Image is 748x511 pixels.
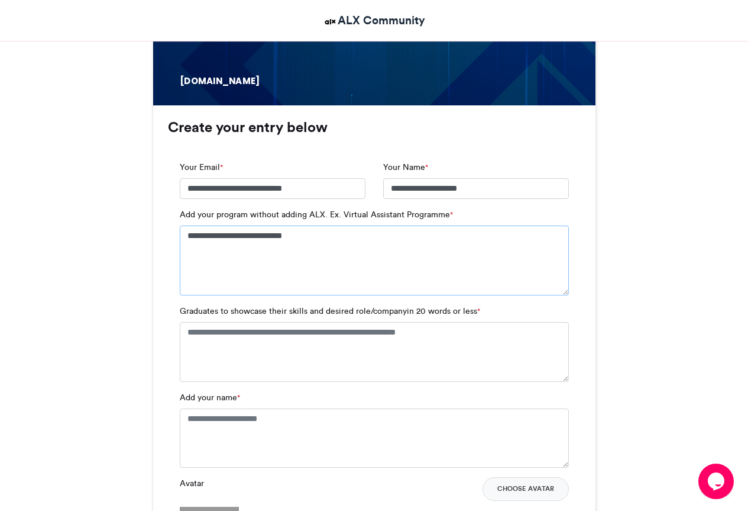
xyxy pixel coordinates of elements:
img: ALX Community [323,14,338,29]
label: Avatar [180,477,204,490]
div: [DOMAIN_NAME] [179,75,270,88]
a: ALX Community [323,12,425,29]
label: Your Name [383,161,428,173]
label: Add your program without adding ALX. Ex. Virtual Assistant Programme [180,208,453,221]
iframe: chat widget [698,464,736,499]
h3: Create your entry below [168,120,581,134]
label: Your Email [180,161,223,173]
label: Add your name [180,391,240,404]
button: Choose Avatar [483,477,569,501]
label: Graduates to showcase their skills and desired role/companyin 20 words or less [180,305,480,317]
